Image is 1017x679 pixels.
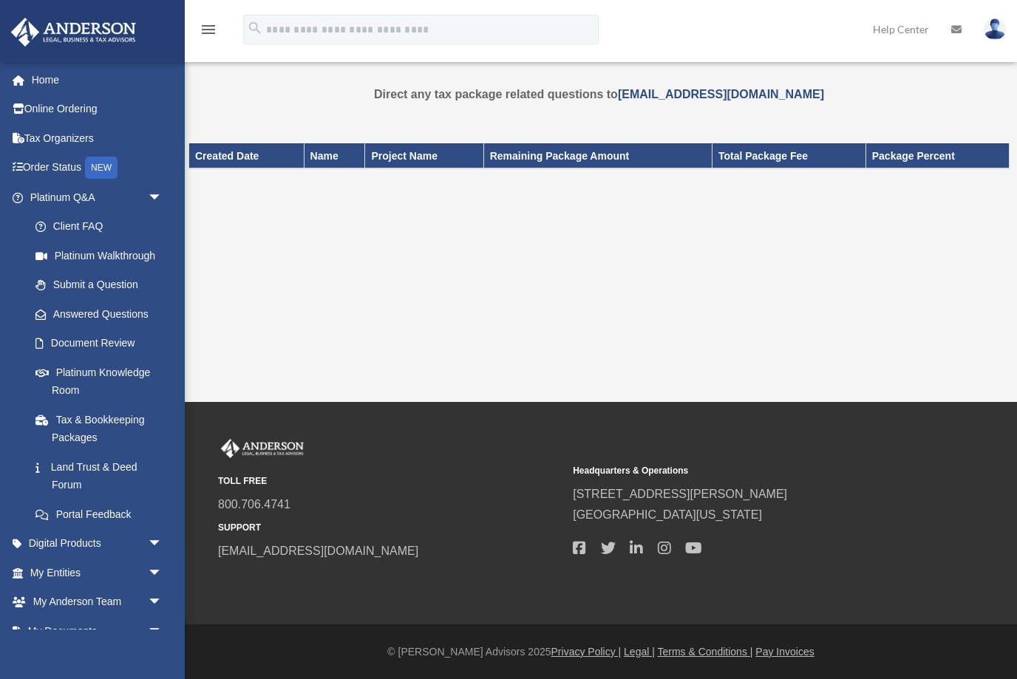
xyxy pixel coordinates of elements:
[21,299,185,329] a: Answered Questions
[573,463,917,479] small: Headquarters & Operations
[10,558,185,587] a: My Entitiesarrow_drop_down
[21,270,185,300] a: Submit a Question
[148,616,177,646] span: arrow_drop_down
[218,545,418,557] a: [EMAIL_ADDRESS][DOMAIN_NAME]
[755,646,814,658] a: Pay Invoices
[21,241,185,270] a: Platinum Walkthrough
[865,143,1009,168] th: Package Percent
[200,26,217,38] a: menu
[218,498,290,511] a: 800.706.4741
[247,20,263,36] i: search
[658,646,753,658] a: Terms & Conditions |
[21,212,185,242] a: Client FAQ
[365,143,483,168] th: Project Name
[374,88,824,100] strong: Direct any tax package related questions to
[218,439,307,458] img: Anderson Advisors Platinum Portal
[21,329,185,358] a: Document Review
[148,587,177,618] span: arrow_drop_down
[712,143,865,168] th: Total Package Fee
[10,123,185,153] a: Tax Organizers
[551,646,622,658] a: Privacy Policy |
[573,488,787,500] a: [STREET_ADDRESS][PERSON_NAME]
[10,95,185,124] a: Online Ordering
[984,18,1006,40] img: User Pic
[148,529,177,559] span: arrow_drop_down
[85,157,118,179] div: NEW
[10,529,185,559] a: Digital Productsarrow_drop_down
[200,21,217,38] i: menu
[624,646,655,658] a: Legal |
[189,143,305,168] th: Created Date
[304,143,365,168] th: Name
[185,643,1017,661] div: © [PERSON_NAME] Advisors 2025
[218,520,562,536] small: SUPPORT
[10,153,185,183] a: Order StatusNEW
[21,405,177,452] a: Tax & Bookkeeping Packages
[21,499,185,529] a: Portal Feedback
[483,143,712,168] th: Remaining Package Amount
[7,18,140,47] img: Anderson Advisors Platinum Portal
[10,587,185,617] a: My Anderson Teamarrow_drop_down
[573,508,762,521] a: [GEOGRAPHIC_DATA][US_STATE]
[10,182,185,212] a: Platinum Q&Aarrow_drop_down
[148,558,177,588] span: arrow_drop_down
[10,616,185,646] a: My Documentsarrow_drop_down
[21,452,185,499] a: Land Trust & Deed Forum
[21,358,185,405] a: Platinum Knowledge Room
[618,88,824,100] a: [EMAIL_ADDRESS][DOMAIN_NAME]
[10,65,185,95] a: Home
[218,474,562,489] small: TOLL FREE
[148,182,177,213] span: arrow_drop_down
